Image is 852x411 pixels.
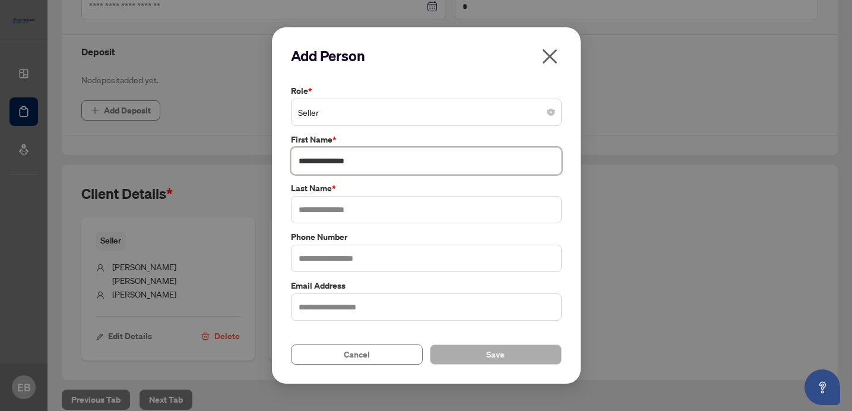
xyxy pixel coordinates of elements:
[805,369,840,405] button: Open asap
[291,46,562,65] h2: Add Person
[291,230,562,244] label: Phone Number
[540,47,559,66] span: close
[291,279,562,292] label: Email Address
[291,182,562,195] label: Last Name
[430,344,562,365] button: Save
[298,101,555,124] span: Seller
[291,84,562,97] label: Role
[344,345,370,364] span: Cancel
[291,344,423,365] button: Cancel
[547,109,555,116] span: close-circle
[291,133,562,146] label: First Name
